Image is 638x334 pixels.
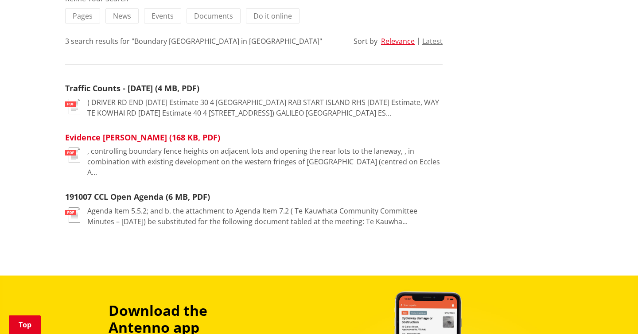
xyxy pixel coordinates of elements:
img: document-pdf.svg [65,99,80,114]
a: Traffic Counts - [DATE] (4 MB, PDF) [65,83,199,93]
p: ) DRIVER RD END [DATE] Estimate 30 4 [GEOGRAPHIC_DATA] RAB START ISLAND RHS [DATE] Estimate, WAY ... [87,97,443,118]
p: , controlling boundary fence heights on adjacent lots and opening the rear lots to the laneway, ,... [87,146,443,178]
button: Latest [422,37,443,45]
span: Pages [73,11,93,21]
a: Top [9,315,41,334]
div: 3 search results for "Boundary [GEOGRAPHIC_DATA] in [GEOGRAPHIC_DATA]" [65,36,322,47]
button: Relevance [381,37,415,45]
p: Agenda Item 5.5.2; and b. the attachment to Agenda Item 7.2 ( Te Kauwhata Community Committee Min... [87,206,443,227]
span: Documents [194,11,233,21]
img: document-pdf.svg [65,148,80,163]
iframe: Messenger Launcher [597,297,629,329]
a: Evidence [PERSON_NAME] (168 KB, PDF) [65,132,220,143]
img: document-pdf.svg [65,207,80,223]
span: Do it online [253,11,292,21]
span: News [113,11,131,21]
span: Events [152,11,174,21]
div: Sort by [354,36,377,47]
a: 191007 CCL Open Agenda (6 MB, PDF) [65,191,210,202]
